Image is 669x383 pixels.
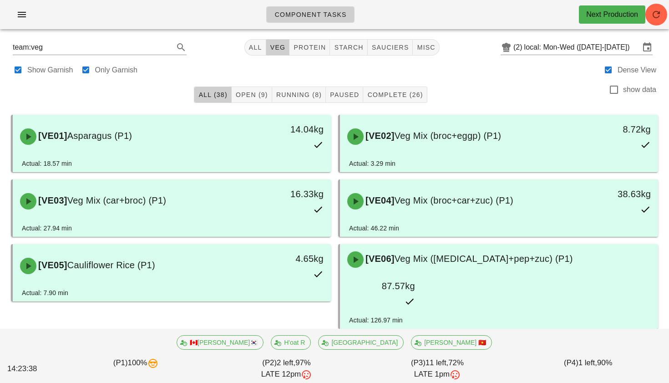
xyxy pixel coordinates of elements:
div: Actual: 18.57 min [22,158,72,169]
div: LATE 1pm [364,368,511,380]
div: LATE 12pm [213,368,360,380]
div: 8.72kg [583,122,651,137]
span: 11 left, [426,358,448,367]
button: veg [266,39,290,56]
div: Actual: 7.90 min [22,288,68,298]
div: (P3) 72% [362,355,512,382]
button: protein [289,39,330,56]
div: 16.33kg [256,187,324,201]
span: Component Tasks [274,11,346,18]
div: 4.65kg [256,251,324,266]
button: Complete (26) [363,87,427,103]
span: [VE05] [36,260,67,270]
div: 14:23:38 [5,361,61,376]
span: misc [416,44,435,51]
span: 2 left, [277,358,295,367]
span: Open (9) [235,91,268,98]
div: Actual: 46.22 min [349,223,399,233]
span: Veg Mix (broc+car+zuc) (P1) [395,195,513,205]
span: [VE03] [36,195,67,205]
label: Dense View [618,66,656,75]
span: Cauliflower Rice (P1) [67,260,155,270]
span: Veg Mix ([MEDICAL_DATA]+pep+zuc) (P1) [395,254,573,264]
span: [VE01] [36,131,67,141]
span: All [248,44,262,51]
div: (P1) 100% [61,355,211,382]
div: 87.57kg [347,279,415,293]
label: Show Garnish [27,66,73,75]
a: Component Tasks [266,6,354,23]
span: sauciers [371,44,409,51]
span: [VE04] [364,195,395,205]
span: starch [334,44,363,51]
div: Actual: 3.29 min [349,158,395,169]
button: All (38) [194,87,231,103]
span: [VE02] [364,131,395,141]
div: Actual: 126.97 min [349,315,403,325]
span: Paused [329,91,359,98]
button: starch [330,39,367,56]
button: sauciers [368,39,413,56]
div: (2) [513,43,524,52]
span: [GEOGRAPHIC_DATA] [324,336,398,349]
span: 🇨🇦[PERSON_NAME]🇰🇷 [182,336,258,349]
span: Veg Mix (broc+eggp) (P1) [395,131,501,141]
span: protein [293,44,326,51]
button: Paused [326,87,363,103]
label: Only Garnish [95,66,137,75]
div: Next Production [586,9,638,20]
span: All (38) [198,91,227,98]
div: Actual: 27.94 min [22,223,72,233]
span: Veg Mix (car+broc) (P1) [67,195,166,205]
span: H'oat R [277,336,305,349]
span: [VE06] [364,254,395,264]
div: (P4) 90% [513,355,664,382]
span: Asparagus (P1) [67,131,132,141]
span: 1 left, [578,358,597,367]
button: Running (8) [272,87,326,103]
div: (P2) 97% [211,355,362,382]
button: All [244,39,266,56]
label: show data [623,85,656,94]
span: [PERSON_NAME] 🇻🇳 [417,336,487,349]
span: Running (8) [276,91,322,98]
div: 38.63kg [583,187,651,201]
div: 14.04kg [256,122,324,137]
span: Complete (26) [367,91,423,98]
button: misc [413,39,439,56]
button: Open (9) [232,87,272,103]
span: veg [270,44,286,51]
